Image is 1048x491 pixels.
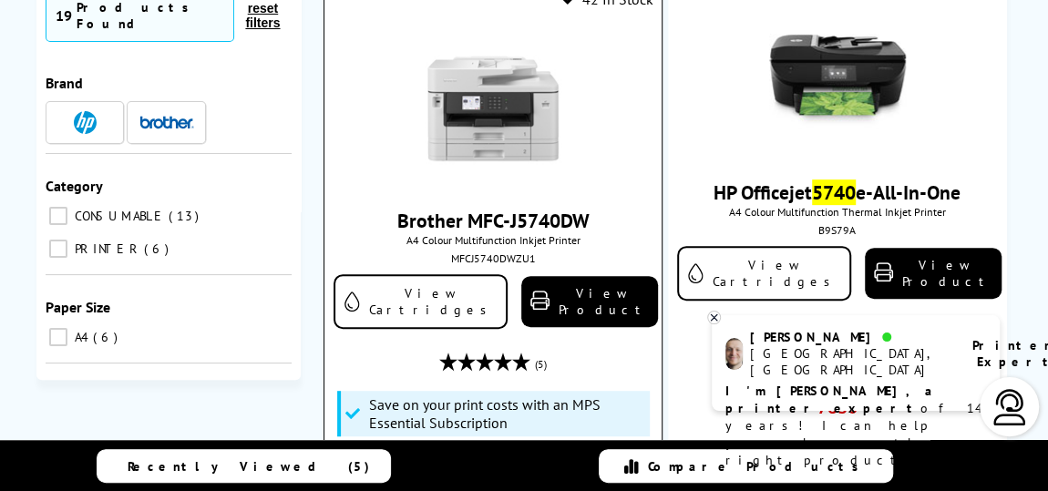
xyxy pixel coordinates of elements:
[725,338,743,370] img: ashley-livechat.png
[599,449,893,483] a: Compare Products
[648,458,868,475] span: Compare Products
[812,179,856,205] mark: 5740
[334,274,508,329] a: View Cartridges
[46,74,83,92] span: Brand
[334,233,652,247] span: A4 Colour Multifunction Inkjet Printer
[521,276,658,327] a: View Product
[49,240,67,258] input: PRINTER 6
[46,177,103,195] span: Category
[70,240,142,257] span: PRINTER
[714,179,961,205] a: HP Officejet5740e-All-In-One
[682,223,993,237] div: B9S79A
[169,208,203,224] span: 13
[535,347,547,382] span: (5)
[338,251,648,265] div: MFCJ5740DWZU1
[93,329,122,345] span: 6
[70,329,91,345] span: A4
[725,383,938,416] b: I'm [PERSON_NAME], a printer expert
[128,458,370,475] span: Recently Viewed (5)
[677,246,851,301] a: View Cartridges
[865,248,1002,299] a: View Product
[725,383,986,469] p: of 14 years! I can help you choose the right product
[677,205,998,219] span: A4 Colour Multifunction Thermal Inkjet Printer
[139,116,194,128] img: Brother
[397,208,590,233] a: Brother MFC-J5740DW
[425,40,561,177] img: Brother-MFC-J5740DW-Front-Small.jpg
[74,111,97,134] img: HP
[144,240,173,257] span: 6
[56,6,72,25] span: 19
[769,12,906,148] img: hp-5740-front-small.jpg
[49,207,67,225] input: CONSUMABLE 13
[46,298,110,316] span: Paper Size
[750,329,950,345] div: [PERSON_NAME]
[70,208,167,224] span: CONSUMABLE
[750,345,950,378] div: [GEOGRAPHIC_DATA], [GEOGRAPHIC_DATA]
[97,449,391,483] a: Recently Viewed (5)
[709,372,966,428] a: Replaced by HP ENVY Photo 7830
[991,389,1028,425] img: user-headset-light.svg
[49,328,67,346] input: A4 6
[369,395,645,432] span: Save on your print costs with an MPS Essential Subscription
